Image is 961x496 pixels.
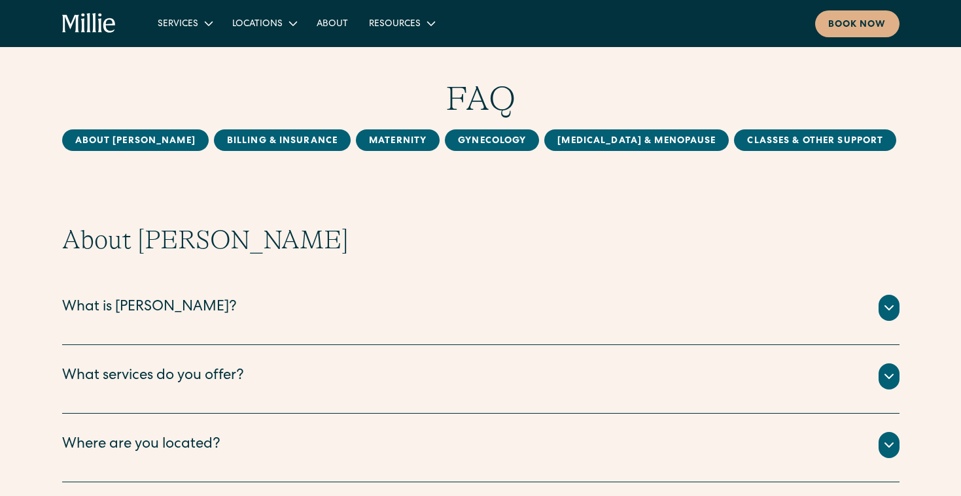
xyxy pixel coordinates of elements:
[734,129,896,151] a: Classes & Other Support
[445,129,539,151] a: Gynecology
[62,78,900,119] h1: FAQ
[815,10,900,37] a: Book now
[358,12,444,34] div: Resources
[147,12,222,34] div: Services
[62,366,244,388] div: What services do you offer?
[369,18,421,31] div: Resources
[222,12,306,34] div: Locations
[356,129,440,151] a: MAternity
[544,129,729,151] a: [MEDICAL_DATA] & Menopause
[232,18,283,31] div: Locations
[828,18,886,32] div: Book now
[62,297,237,319] div: What is [PERSON_NAME]?
[158,18,198,31] div: Services
[306,12,358,34] a: About
[62,435,220,456] div: Where are you located?
[214,129,351,151] a: Billing & Insurance
[62,13,116,34] a: home
[62,129,209,151] a: About [PERSON_NAME]
[62,224,900,256] h2: About [PERSON_NAME]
